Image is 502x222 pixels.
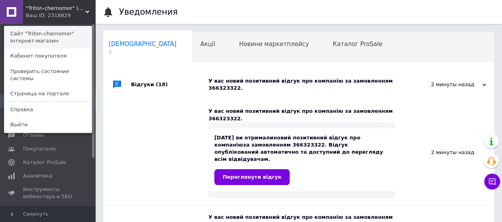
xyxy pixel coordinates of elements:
a: Страница на портале [4,86,92,101]
button: Чат с покупателем [484,174,500,189]
span: Новини маркетплейсу [239,41,309,48]
span: Отзывы [23,131,44,139]
div: Ваш ID: 2318829 [26,12,59,19]
div: [DATE] ви отримали за замовленням 366323322. Відгук опублікований автоматично та доступний до пер... [214,134,389,185]
a: Проверить состояние системы [4,64,92,86]
span: (18) [156,81,168,87]
a: Кабинет покупателя [4,48,92,64]
h1: Уведомления [119,7,178,17]
a: Сайт "Triton-chernomor" Інтернет-магазин [4,26,92,48]
span: Покупатели [23,145,56,153]
div: Відгуки [131,69,208,100]
span: [DEMOGRAPHIC_DATA] [109,41,177,48]
a: Переглянути відгук [214,169,290,185]
span: "Triton-chernomor" Інтернет-магазин [26,5,85,12]
a: Справка [4,102,92,117]
span: Инструменты вебмастера и SEO [23,186,73,200]
span: Аналитика [23,172,52,180]
a: Выйти [4,117,92,132]
div: У вас новий позитивний відгук про компанію за замовленням 366323322. [208,108,395,122]
span: Переглянути відгук [223,174,281,180]
span: Каталог ProSale [23,159,66,166]
b: новий позитивний відгук про компанію [214,135,360,148]
span: Каталог ProSale [333,41,382,48]
div: У вас новий позитивний відгук про компанію за замовленням 366323322. [208,77,407,92]
span: Акції [200,41,215,48]
div: 2 минуты назад [407,81,486,88]
span: 3 [109,49,177,55]
div: 2 минуты назад [395,100,494,205]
